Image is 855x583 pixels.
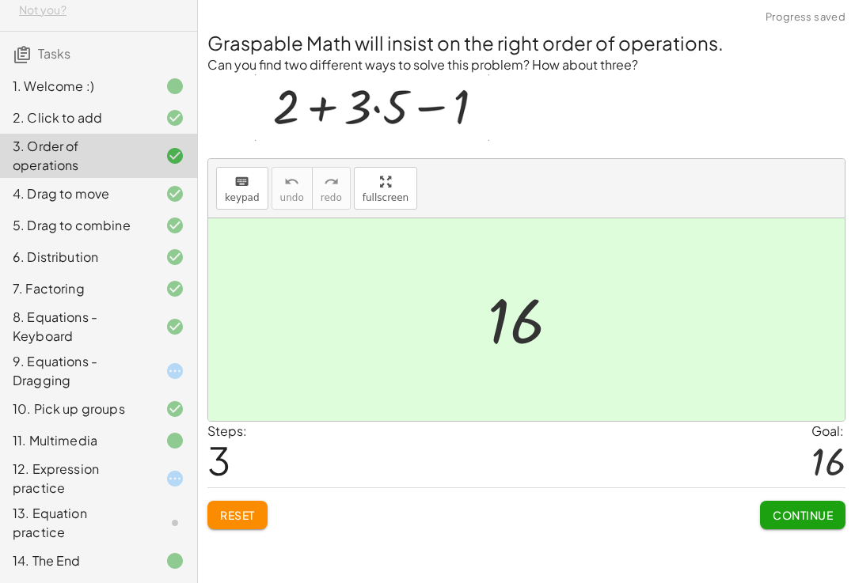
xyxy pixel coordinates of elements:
[13,431,140,450] div: 11. Multimedia
[225,192,260,203] span: keypad
[165,362,184,380] i: Task started.
[13,184,140,203] div: 4. Drag to move
[13,504,140,542] div: 13. Equation practice
[165,317,184,336] i: Task finished and correct.
[13,137,140,175] div: 3. Order of operations
[13,551,140,570] div: 14. The End
[13,279,140,298] div: 7. Factoring
[354,167,417,210] button: fullscreen
[13,460,140,498] div: 12. Expression practice
[811,422,845,441] div: Goal:
[207,422,247,439] label: Steps:
[165,431,184,450] i: Task finished.
[13,108,140,127] div: 2. Click to add
[773,508,833,522] span: Continue
[13,352,140,390] div: 9. Equations - Dragging
[165,184,184,203] i: Task finished and correct.
[165,108,184,127] i: Task finished and correct.
[312,167,351,210] button: redoredo
[234,172,249,191] i: keyboard
[13,308,140,346] div: 8. Equations - Keyboard
[363,192,408,203] span: fullscreen
[760,501,845,529] button: Continue
[165,399,184,418] i: Task finished and correct.
[216,167,268,210] button: keyboardkeypad
[207,436,230,484] span: 3
[272,167,313,210] button: undoundo
[220,508,255,522] span: Reset
[165,146,184,165] i: Task finished and correct.
[284,172,299,191] i: undo
[165,248,184,267] i: Task finished and correct.
[165,551,184,570] i: Task finished.
[19,2,184,18] div: Not you?
[321,192,342,203] span: redo
[165,216,184,235] i: Task finished and correct.
[13,399,140,418] div: 10. Pick up groups
[165,513,184,532] i: Task not started.
[207,29,845,56] h2: Graspable Math will insist on the right order of operations.
[13,77,140,96] div: 1. Welcome :)
[766,9,845,25] span: Progress saved
[165,469,184,488] i: Task started.
[255,74,489,141] img: c98fd760e6ed093c10ccf3c4ca28a3dcde0f4c7a2f3786375f60a510364f4df2.gif
[207,501,268,529] button: Reset
[280,192,304,203] span: undo
[207,56,845,74] p: Can you find two different ways to solve this problem? How about three?
[13,248,140,267] div: 6. Distribution
[38,45,70,62] span: Tasks
[165,77,184,96] i: Task finished.
[165,279,184,298] i: Task finished and correct.
[324,172,339,191] i: redo
[13,216,140,235] div: 5. Drag to combine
